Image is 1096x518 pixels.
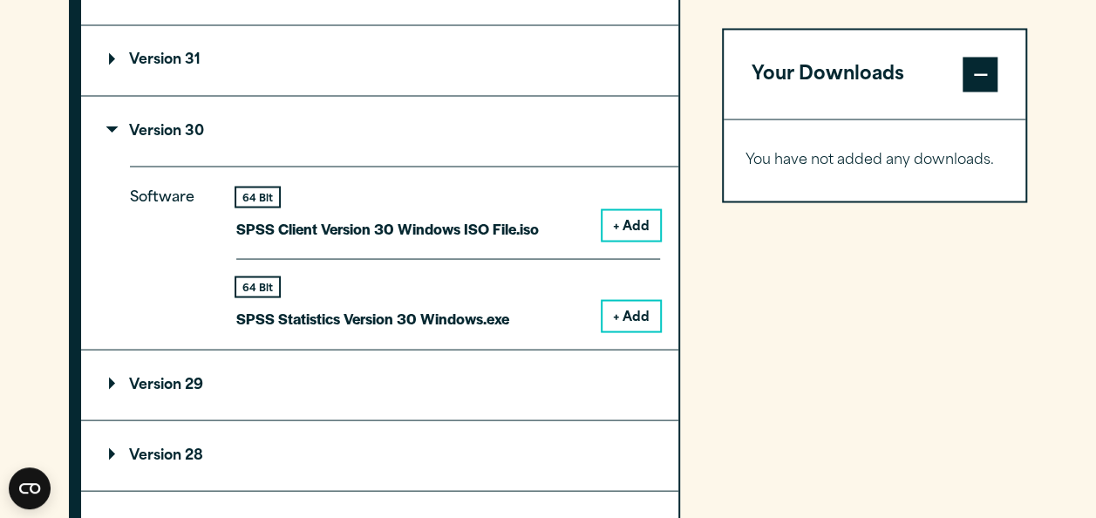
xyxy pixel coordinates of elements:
summary: Version 30 [81,96,678,166]
button: Open CMP widget [9,467,51,509]
summary: Version 28 [81,420,678,490]
div: 64 Bit [236,187,279,206]
button: + Add [602,301,660,331]
p: SPSS Statistics Version 30 Windows.exe [236,305,509,331]
button: Your Downloads [724,30,1026,119]
div: Your Downloads [724,119,1026,201]
p: You have not added any downloads. [745,147,1004,173]
summary: Version 31 [81,25,678,95]
summary: Version 29 [81,350,678,419]
p: Version 28 [109,448,203,462]
p: Version 29 [109,378,203,392]
p: Version 30 [109,124,204,138]
p: SPSS Client Version 30 Windows ISO File.iso [236,215,539,241]
button: + Add [602,210,660,240]
p: Software [130,185,208,317]
p: Version 31 [109,53,201,67]
div: 64 Bit [236,277,279,296]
